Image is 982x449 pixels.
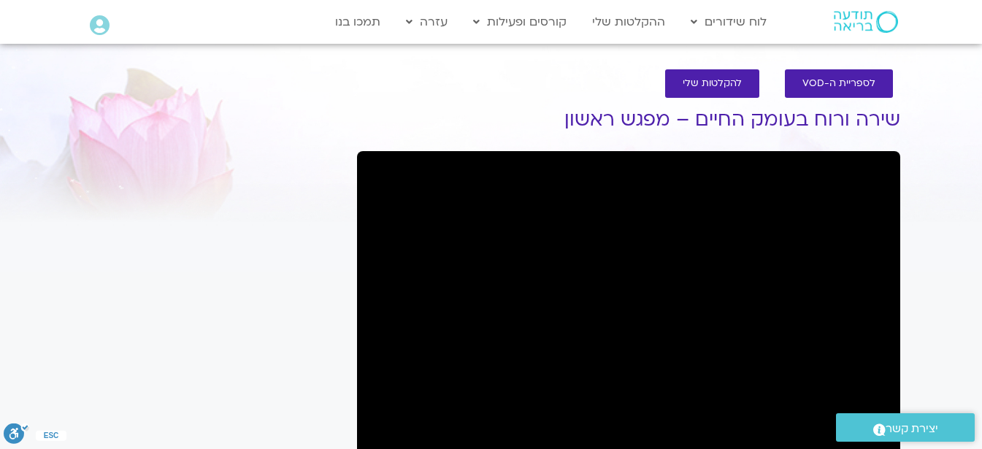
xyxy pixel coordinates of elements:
a: לוח שידורים [683,8,774,36]
a: לספריית ה-VOD [785,69,893,98]
h1: שירה ורוח בעומק החיים – מפגש ראשון [357,109,900,131]
a: תמכו בנו [328,8,388,36]
a: קורסים ופעילות [466,8,574,36]
a: יצירת קשר [836,413,975,442]
a: עזרה [399,8,455,36]
span: יצירת קשר [886,419,938,439]
span: לספריית ה-VOD [802,78,875,89]
span: להקלטות שלי [683,78,742,89]
a: ההקלטות שלי [585,8,672,36]
img: תודעה בריאה [834,11,898,33]
a: להקלטות שלי [665,69,759,98]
